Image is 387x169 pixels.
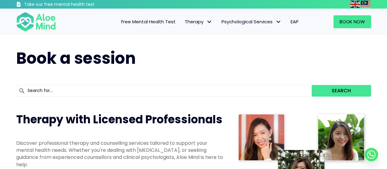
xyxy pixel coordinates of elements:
span: Psychological Services: submenu [274,17,283,26]
a: Malay [361,1,371,8]
a: Psychological ServicesPsychological Services: submenu [217,15,286,28]
img: Aloe mind Logo [16,12,56,32]
a: Free Mental Health Test [117,15,180,28]
span: Therapy [185,18,212,25]
img: ms [361,1,370,8]
a: Take our free mental health test [16,2,127,9]
p: Discover professional therapy and counselling services tailored to support your mental health nee... [16,140,224,168]
span: Psychological Services [221,18,281,25]
a: Whatsapp [365,148,378,161]
a: English [350,1,361,8]
h3: Take our free mental health test [24,2,127,8]
a: EAP [286,15,303,28]
span: EAP [291,18,299,25]
nav: Menu [64,15,303,28]
span: Therapy with Licensed Professionals [16,112,222,127]
input: Search for... [16,85,312,97]
span: Therapy: submenu [205,17,214,26]
span: Free Mental Health Test [121,18,176,25]
span: Book a session [16,47,136,69]
a: TherapyTherapy: submenu [180,15,217,28]
img: en [350,1,360,8]
a: Book Now [333,15,371,28]
span: Book Now [340,18,365,25]
button: Search [312,85,371,97]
